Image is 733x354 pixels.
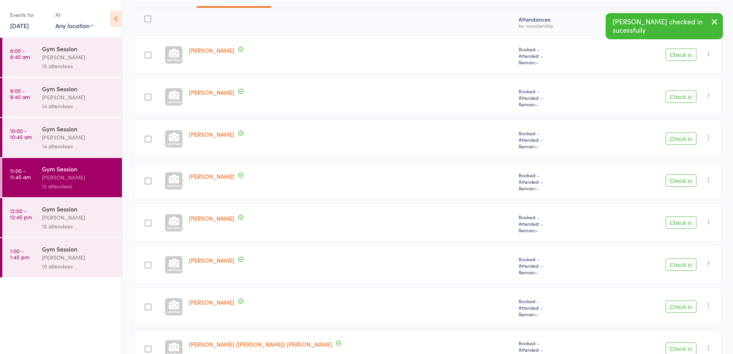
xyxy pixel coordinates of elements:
[189,214,234,222] a: [PERSON_NAME]
[10,21,29,30] a: [DATE]
[189,46,234,54] a: [PERSON_NAME]
[2,158,122,197] a: 11:00 -11:45 amGym Session[PERSON_NAME]12 attendees
[519,172,596,178] span: Booked: -
[519,52,596,59] span: Attended: -
[10,208,32,220] time: 12:00 - 12:45 pm
[519,23,596,28] div: for membership
[519,220,596,227] span: Attended: -
[189,130,234,138] a: [PERSON_NAME]
[42,142,115,151] div: 14 attendees
[42,245,115,253] div: Gym Session
[536,59,538,65] span: -
[666,216,696,229] button: Check in
[42,44,115,53] div: Gym Session
[10,87,30,100] time: 9:00 - 9:45 am
[519,136,596,143] span: Attended: -
[536,269,538,275] span: -
[666,133,696,145] button: Check in
[42,262,115,271] div: 10 attendees
[519,185,596,191] span: Remain:
[189,256,234,264] a: [PERSON_NAME]
[2,78,122,117] a: 9:00 -9:45 amGym Session[PERSON_NAME]14 attendees
[519,130,596,136] span: Booked: -
[519,46,596,52] span: Booked: -
[10,47,30,60] time: 8:00 - 8:45 am
[519,346,596,353] span: Attended: -
[519,143,596,149] span: Remain:
[536,227,538,233] span: -
[42,102,115,111] div: 14 attendees
[2,118,122,157] a: 10:00 -10:45 amGym Session[PERSON_NAME]14 attendees
[519,214,596,220] span: Booked: -
[666,49,696,61] button: Check in
[42,173,115,182] div: [PERSON_NAME]
[42,222,115,231] div: 15 attendees
[42,253,115,262] div: [PERSON_NAME]
[519,227,596,233] span: Remain:
[519,311,596,317] span: Remain:
[666,300,696,313] button: Check in
[519,340,596,346] span: Booked: -
[55,21,94,30] div: Any location
[519,304,596,311] span: Attended: -
[42,205,115,213] div: Gym Session
[42,84,115,93] div: Gym Session
[189,172,234,180] a: [PERSON_NAME]
[10,168,31,180] time: 11:00 - 11:45 am
[189,298,234,306] a: [PERSON_NAME]
[42,133,115,142] div: [PERSON_NAME]
[42,124,115,133] div: Gym Session
[536,101,538,107] span: -
[189,88,234,96] a: [PERSON_NAME]
[536,185,538,191] span: -
[519,256,596,262] span: Booked: -
[42,164,115,173] div: Gym Session
[519,262,596,269] span: Attended: -
[42,213,115,222] div: [PERSON_NAME]
[42,62,115,70] div: 15 attendees
[2,238,122,277] a: 1:00 -1:45 pmGym Session[PERSON_NAME]10 attendees
[536,143,538,149] span: -
[10,8,48,21] div: Events for
[42,182,115,191] div: 12 attendees
[189,340,332,348] a: [PERSON_NAME] ([PERSON_NAME]) [PERSON_NAME]
[10,248,29,260] time: 1:00 - 1:45 pm
[519,298,596,304] span: Booked: -
[666,91,696,103] button: Check in
[2,198,122,237] a: 12:00 -12:45 pmGym Session[PERSON_NAME]15 attendees
[606,13,723,39] div: [PERSON_NAME] checked in sucessfully
[666,174,696,187] button: Check in
[666,258,696,271] button: Check in
[42,53,115,62] div: [PERSON_NAME]
[536,311,538,317] span: -
[42,93,115,102] div: [PERSON_NAME]
[2,38,122,77] a: 8:00 -8:45 amGym Session[PERSON_NAME]15 attendees
[10,128,32,140] time: 10:00 - 10:45 am
[516,12,599,32] div: Atten­dances
[519,178,596,185] span: Attended: -
[519,59,596,65] span: Remain:
[519,269,596,275] span: Remain:
[519,88,596,94] span: Booked: -
[519,101,596,107] span: Remain:
[55,8,94,21] div: At
[519,94,596,101] span: Attended: -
